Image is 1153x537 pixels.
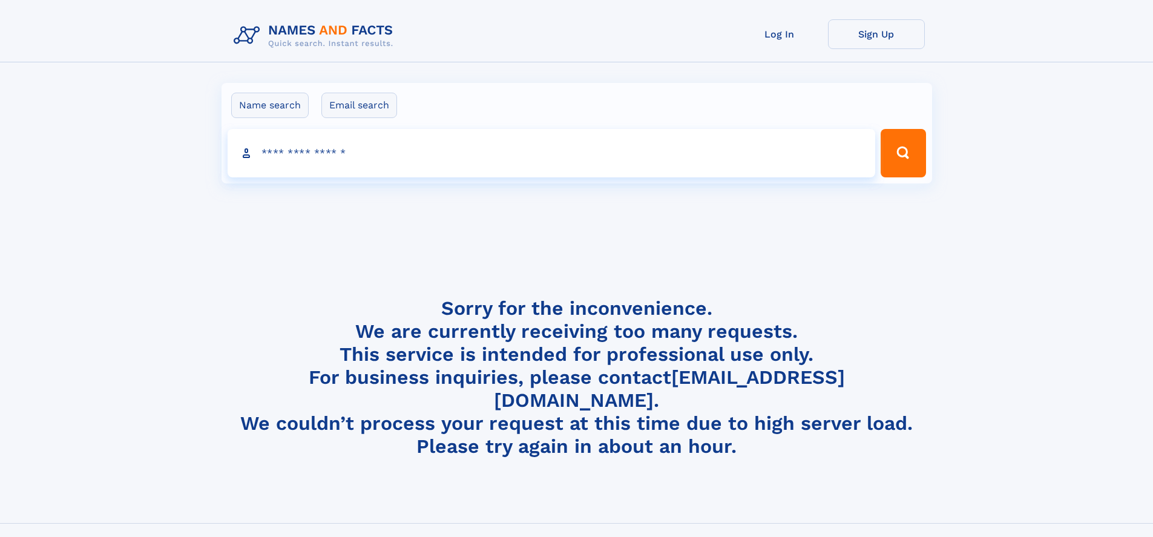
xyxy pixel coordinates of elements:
[229,297,925,458] h4: Sorry for the inconvenience. We are currently receiving too many requests. This service is intend...
[731,19,828,49] a: Log In
[828,19,925,49] a: Sign Up
[321,93,397,118] label: Email search
[229,19,403,52] img: Logo Names and Facts
[494,366,845,412] a: [EMAIL_ADDRESS][DOMAIN_NAME]
[228,129,876,177] input: search input
[231,93,309,118] label: Name search
[881,129,925,177] button: Search Button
